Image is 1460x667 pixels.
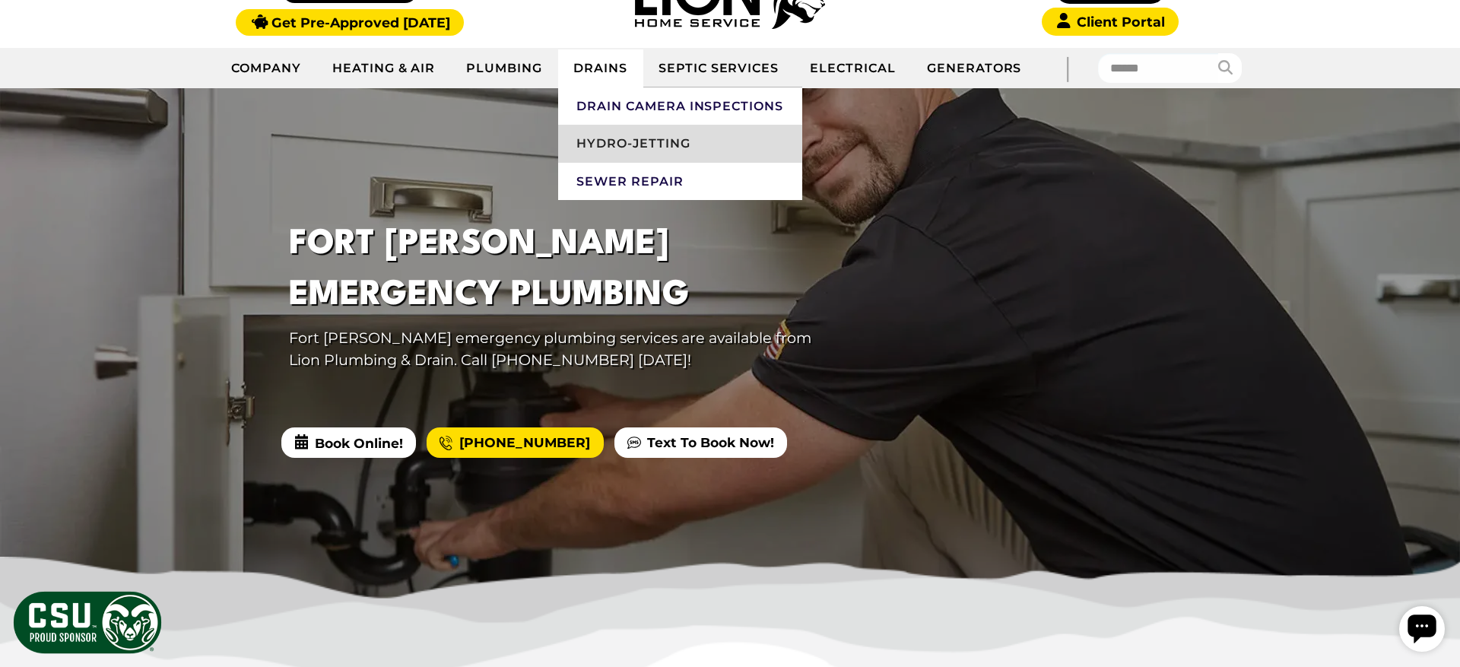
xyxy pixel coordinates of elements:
[216,49,317,87] a: Company
[451,49,558,87] a: Plumbing
[281,427,415,458] span: Book Online!
[558,125,802,163] a: Hydro-Jetting
[643,49,795,87] a: Septic Services
[6,6,52,52] div: Open chat widget
[1042,8,1179,36] a: Client Portal
[317,49,451,87] a: Heating & Air
[289,327,843,371] p: Fort [PERSON_NAME] emergency plumbing services are available from Lion Plumbing & Drain. Call [PH...
[558,87,802,125] a: Drain Camera Inspections
[614,427,787,458] a: Text To Book Now!
[236,9,463,36] a: Get Pre-Approved [DATE]
[289,219,843,321] h1: Fort [PERSON_NAME] Emergency Plumbing
[1036,48,1097,88] div: |
[558,49,643,87] a: Drains
[11,589,163,656] img: CSU Sponsor Badge
[912,49,1037,87] a: Generators
[795,49,912,87] a: Electrical
[558,163,802,201] a: Sewer Repair
[427,427,603,458] a: [PHONE_NUMBER]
